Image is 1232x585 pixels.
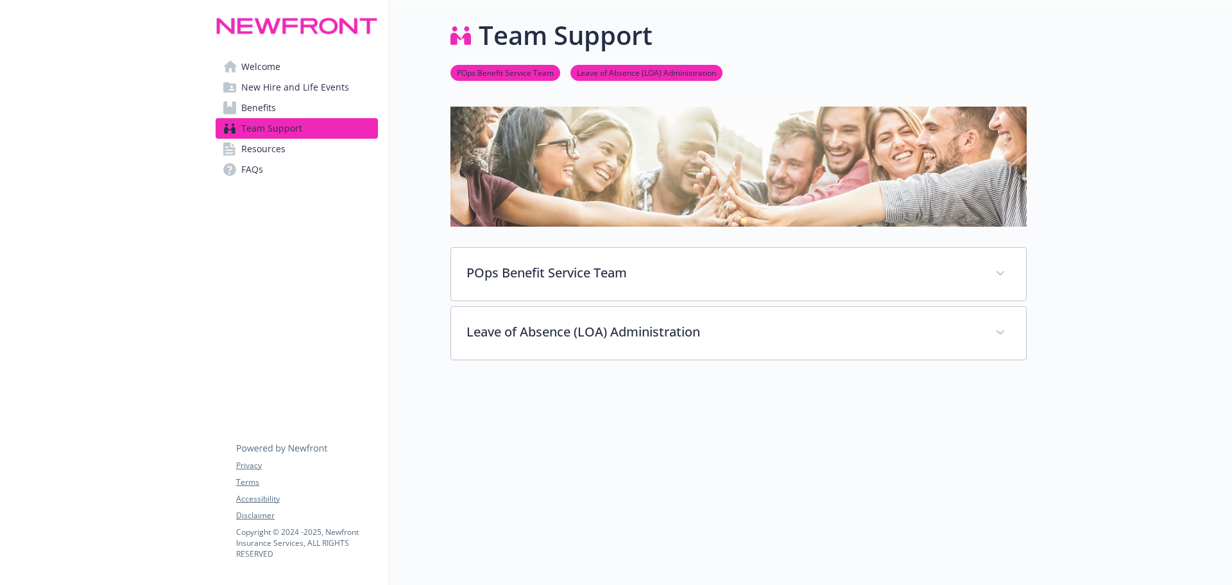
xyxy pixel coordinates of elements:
a: FAQs [216,159,378,180]
a: Resources [216,139,378,159]
a: Welcome [216,57,378,77]
a: Privacy [236,460,377,471]
span: Team Support [241,118,302,139]
span: Welcome [241,57,280,77]
a: Team Support [216,118,378,139]
div: Leave of Absence (LOA) Administration [451,307,1026,360]
span: FAQs [241,159,263,180]
span: Benefits [241,98,276,118]
a: POps Benefit Service Team [450,66,560,78]
a: New Hire and Life Events [216,77,378,98]
a: Leave of Absence (LOA) Administration [570,66,723,78]
a: Disclaimer [236,510,377,521]
span: Resources [241,139,286,159]
div: POps Benefit Service Team [451,248,1026,301]
a: Benefits [216,98,378,118]
a: Accessibility [236,493,377,505]
h1: Team Support [479,16,653,55]
p: Leave of Absence (LOA) Administration [466,322,980,342]
a: Terms [236,476,377,488]
span: New Hire and Life Events [241,77,349,98]
p: POps Benefit Service Team [466,263,980,283]
p: Copyright © 2024 - 2025 , Newfront Insurance Services, ALL RIGHTS RESERVED [236,527,377,559]
img: team support page banner [450,107,1027,227]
